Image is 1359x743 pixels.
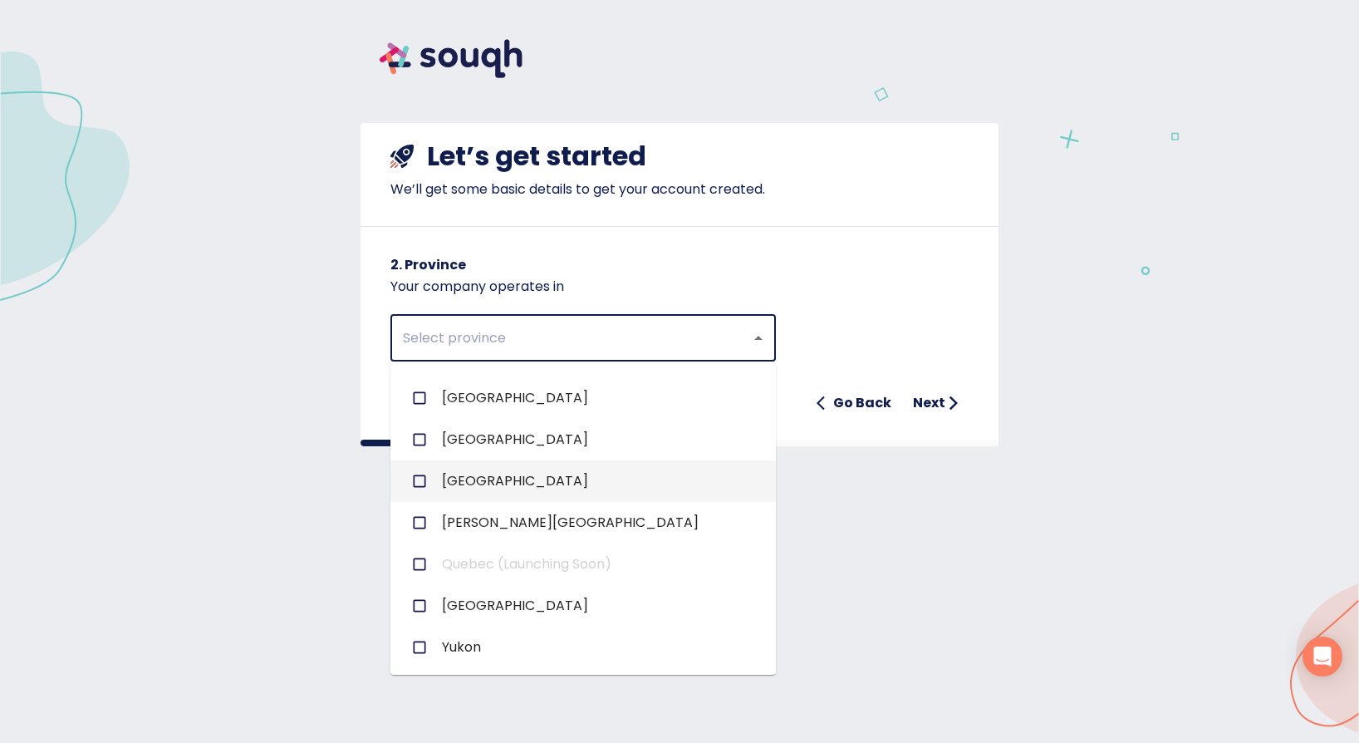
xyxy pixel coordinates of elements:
[390,253,969,277] h6: 2. Province
[442,513,699,533] span: [PERSON_NAME][GEOGRAPHIC_DATA]
[442,596,588,616] span: [GEOGRAPHIC_DATA]
[442,637,481,657] span: Yukon
[1303,637,1342,677] div: Open Intercom Messenger
[810,386,898,420] button: Go Back
[390,180,969,199] p: We’ll get some basic details to get your account created.
[442,388,588,408] span: [GEOGRAPHIC_DATA]
[833,391,891,415] h6: Go Back
[390,145,414,168] img: shuttle
[390,277,969,297] p: Your company operates in
[442,430,588,450] span: [GEOGRAPHIC_DATA]
[442,471,588,491] span: [GEOGRAPHIC_DATA]
[398,322,722,354] input: Select province
[442,554,611,574] span: Quebec (Launching Soon)
[427,140,646,173] h4: Let’s get started
[361,20,542,97] img: souqh logo
[747,327,770,350] button: Close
